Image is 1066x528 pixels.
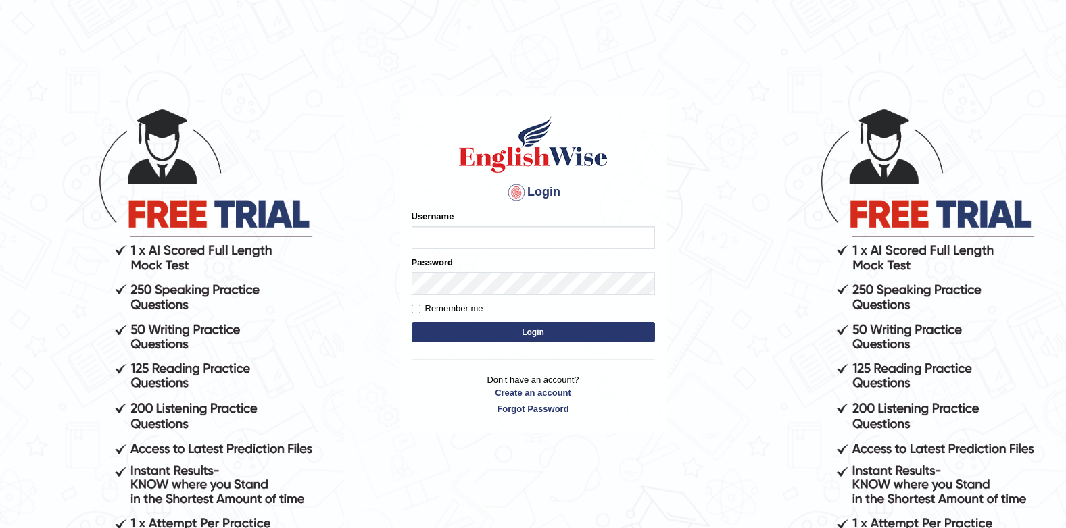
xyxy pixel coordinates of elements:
[412,210,454,223] label: Username
[412,302,483,315] label: Remember me
[412,305,420,313] input: Remember me
[412,256,453,269] label: Password
[412,322,655,342] button: Login
[412,402,655,415] a: Forgot Password
[412,373,655,415] p: Don't have an account?
[456,114,610,175] img: Logo of English Wise sign in for intelligent practice with AI
[412,386,655,399] a: Create an account
[412,182,655,203] h4: Login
